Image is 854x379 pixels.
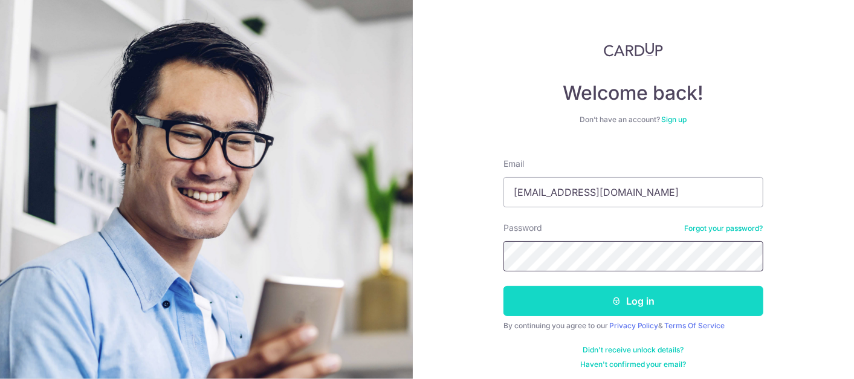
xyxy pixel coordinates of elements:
[580,360,687,369] a: Haven't confirmed your email?
[609,321,659,330] a: Privacy Policy
[503,115,763,125] div: Don’t have an account?
[503,81,763,105] h4: Welcome back!
[503,286,763,316] button: Log in
[583,345,684,355] a: Didn't receive unlock details?
[503,222,542,234] label: Password
[503,321,763,331] div: By continuing you agree to our &
[503,177,763,207] input: Enter your Email
[503,158,524,170] label: Email
[665,321,725,330] a: Terms Of Service
[661,115,687,124] a: Sign up
[685,224,763,233] a: Forgot your password?
[604,42,663,57] img: CardUp Logo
